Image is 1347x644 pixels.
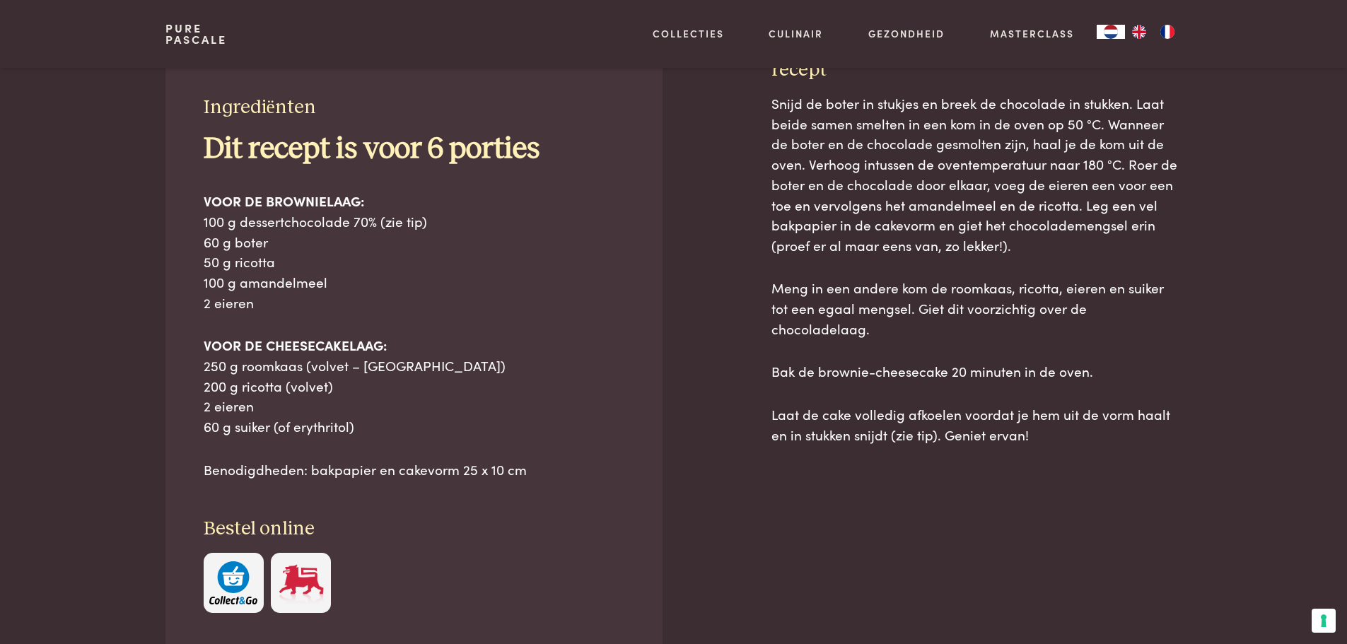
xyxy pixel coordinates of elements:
a: NL [1097,25,1125,39]
span: Bak de brownie-cheesecake 20 minuten in de oven. [771,361,1093,380]
span: 100 g dessertchocolade 70% (zie tip) [204,211,427,230]
span: Meng in een andere kom de roomkaas, ricotta, eieren en suiker tot een egaal mengsel. Giet dit voo... [771,278,1164,337]
span: 100 g amandelmeel [204,272,327,291]
aside: Language selected: Nederlands [1097,25,1182,39]
a: Collecties [653,26,724,41]
span: 60 g suiker (of erythritol) [204,416,354,435]
div: Language [1097,25,1125,39]
h3: Bestel online [204,517,625,541]
ul: Language list [1125,25,1182,39]
b: VOOR DE BROWNIELAAG: [204,191,364,210]
span: Benodigdheden: bakpapier en cakevorm 25 x 10 cm [204,459,527,479]
b: VOOR DE CHEESECAKELAAG: [204,335,387,354]
span: 200 g ricotta (volvet) [204,376,333,395]
a: Gezondheid [868,26,945,41]
img: c308188babc36a3a401bcb5cb7e020f4d5ab42f7cacd8327e500463a43eeb86c.svg [209,561,257,604]
b: Dit recept is voor 6 porties [204,134,540,164]
a: Culinair [769,26,823,41]
span: 250 g roomkaas (volvet – [GEOGRAPHIC_DATA]) [204,356,506,375]
span: 2 eieren [204,396,254,415]
a: Masterclass [990,26,1074,41]
h3: recept [771,58,1182,83]
span: Ingrediënten [204,98,316,117]
span: Snijd de boter in stukjes en breek de chocolade in stukken. Laat beide samen smelten in een kom i... [771,93,1177,254]
img: Delhaize [277,561,325,604]
span: 2 eieren [204,293,254,312]
span: 60 g boter [204,232,268,251]
a: FR [1153,25,1182,39]
span: 50 g ricotta [204,252,275,271]
button: Uw voorkeuren voor toestemming voor trackingtechnologieën [1312,609,1336,633]
a: PurePascale [165,23,227,45]
span: Laat de cake volledig afkoelen voordat je hem uit de vorm haalt en in stukken snijdt (zie tip). G... [771,404,1170,444]
a: EN [1125,25,1153,39]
